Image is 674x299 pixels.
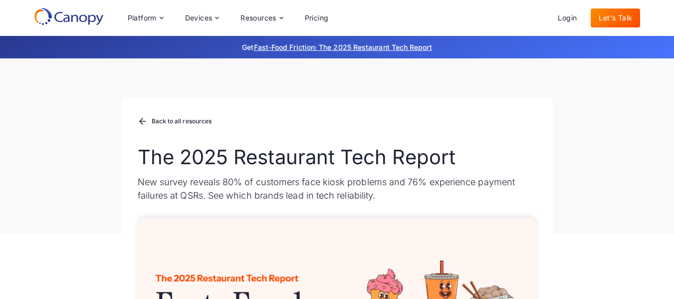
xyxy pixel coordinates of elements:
[550,8,585,27] a: Login
[128,14,157,21] div: Platform
[138,145,537,169] h1: The 2025 Restaurant Tech Report
[591,8,640,27] a: Let's Talk
[138,115,212,128] a: Back to all resources
[152,118,212,124] div: Back to all resources
[138,175,537,202] p: New survey reveals 80% of customers face kiosk problems and 76% experience payment failures at QS...
[232,8,290,28] div: Resources
[93,42,582,52] p: Get
[185,14,213,21] div: Devices
[297,8,337,27] a: Pricing
[120,8,171,28] div: Platform
[240,14,276,21] div: Resources
[254,43,432,51] a: Fast-Food Friction: The 2025 Restaurant Tech Report
[177,8,227,28] div: Devices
